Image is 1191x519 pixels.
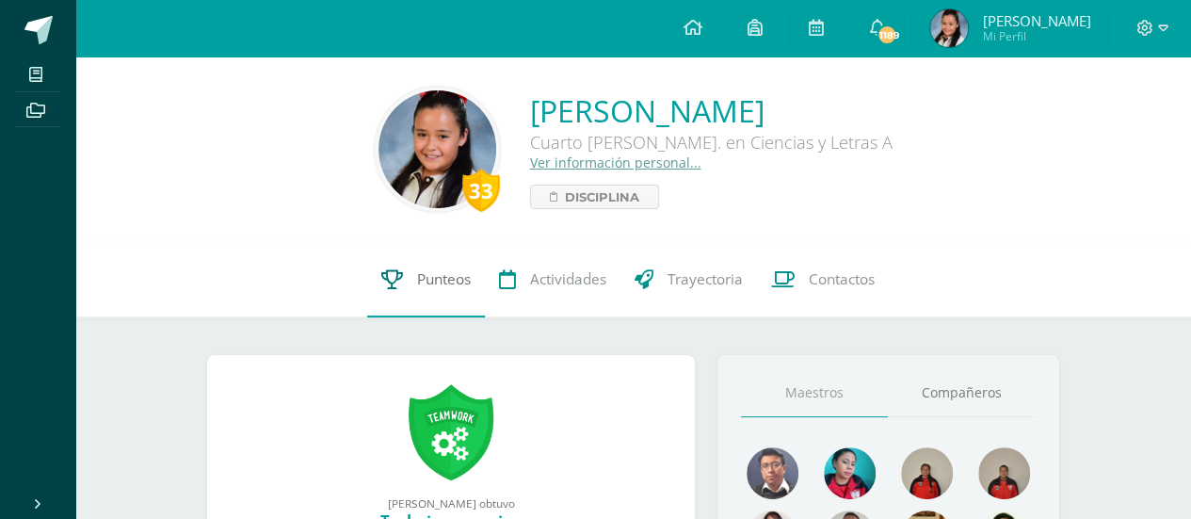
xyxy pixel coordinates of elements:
[982,11,1090,30] span: [PERSON_NAME]
[668,269,743,289] span: Trayectoria
[530,154,701,171] a: Ver información personal...
[530,90,893,131] a: [PERSON_NAME]
[747,447,798,499] img: bf3cc4379d1deeebe871fe3ba6f72a08.png
[485,242,620,317] a: Actividades
[741,369,889,417] a: Maestros
[809,269,875,289] span: Contactos
[417,269,471,289] span: Punteos
[757,242,889,317] a: Contactos
[367,242,485,317] a: Punteos
[824,447,876,499] img: 1c7763f46a97a60cb2d0673d8595e6ce.png
[462,169,500,212] div: 33
[877,24,897,45] span: 1189
[530,269,606,289] span: Actividades
[982,28,1090,44] span: Mi Perfil
[888,369,1036,417] a: Compañeros
[930,9,968,47] img: c96397c511791d3a1b42fe9ecb80f1c5.png
[565,186,639,208] span: Disciplina
[530,185,659,209] a: Disciplina
[901,447,953,499] img: 4cadd866b9674bb26779ba88b494ab1f.png
[978,447,1030,499] img: 177a0cef6189344261906be38084f07c.png
[378,90,496,208] img: 6cbd41168ba03094e24171d508c2f0c8.png
[226,495,676,511] div: [PERSON_NAME] obtuvo
[530,131,893,154] div: Cuarto [PERSON_NAME]. en Ciencias y Letras A
[620,242,757,317] a: Trayectoria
